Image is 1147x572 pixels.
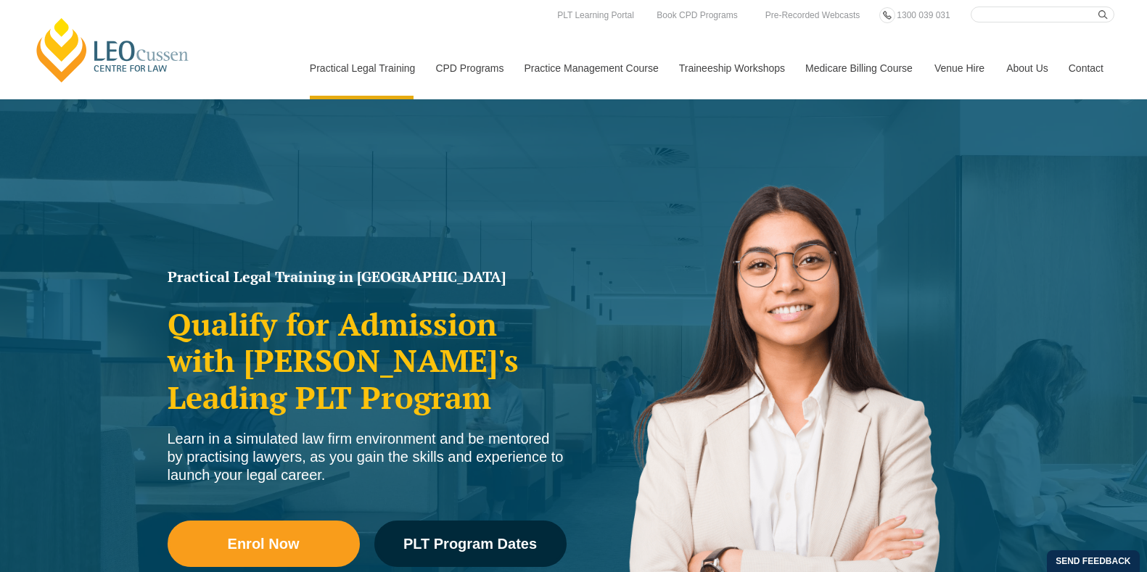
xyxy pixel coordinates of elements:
a: 1300 039 031 [893,7,953,23]
span: PLT Program Dates [403,536,537,551]
h2: Qualify for Admission with [PERSON_NAME]'s Leading PLT Program [168,306,567,415]
a: CPD Programs [424,37,513,99]
a: Traineeship Workshops [668,37,794,99]
a: [PERSON_NAME] Centre for Law [33,16,193,84]
a: Practical Legal Training [299,37,425,99]
a: About Us [995,37,1058,99]
h1: Practical Legal Training in [GEOGRAPHIC_DATA] [168,270,567,284]
a: Pre-Recorded Webcasts [762,7,864,23]
div: Learn in a simulated law firm environment and be mentored by practising lawyers, as you gain the ... [168,430,567,484]
span: Enrol Now [228,536,300,551]
a: Contact [1058,37,1114,99]
a: Venue Hire [924,37,995,99]
a: PLT Learning Portal [554,7,638,23]
a: Book CPD Programs [653,7,741,23]
a: Practice Management Course [514,37,668,99]
span: 1300 039 031 [897,10,950,20]
a: Medicare Billing Course [794,37,924,99]
a: Enrol Now [168,521,360,567]
iframe: LiveChat chat widget [1050,475,1111,536]
a: PLT Program Dates [374,521,567,567]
